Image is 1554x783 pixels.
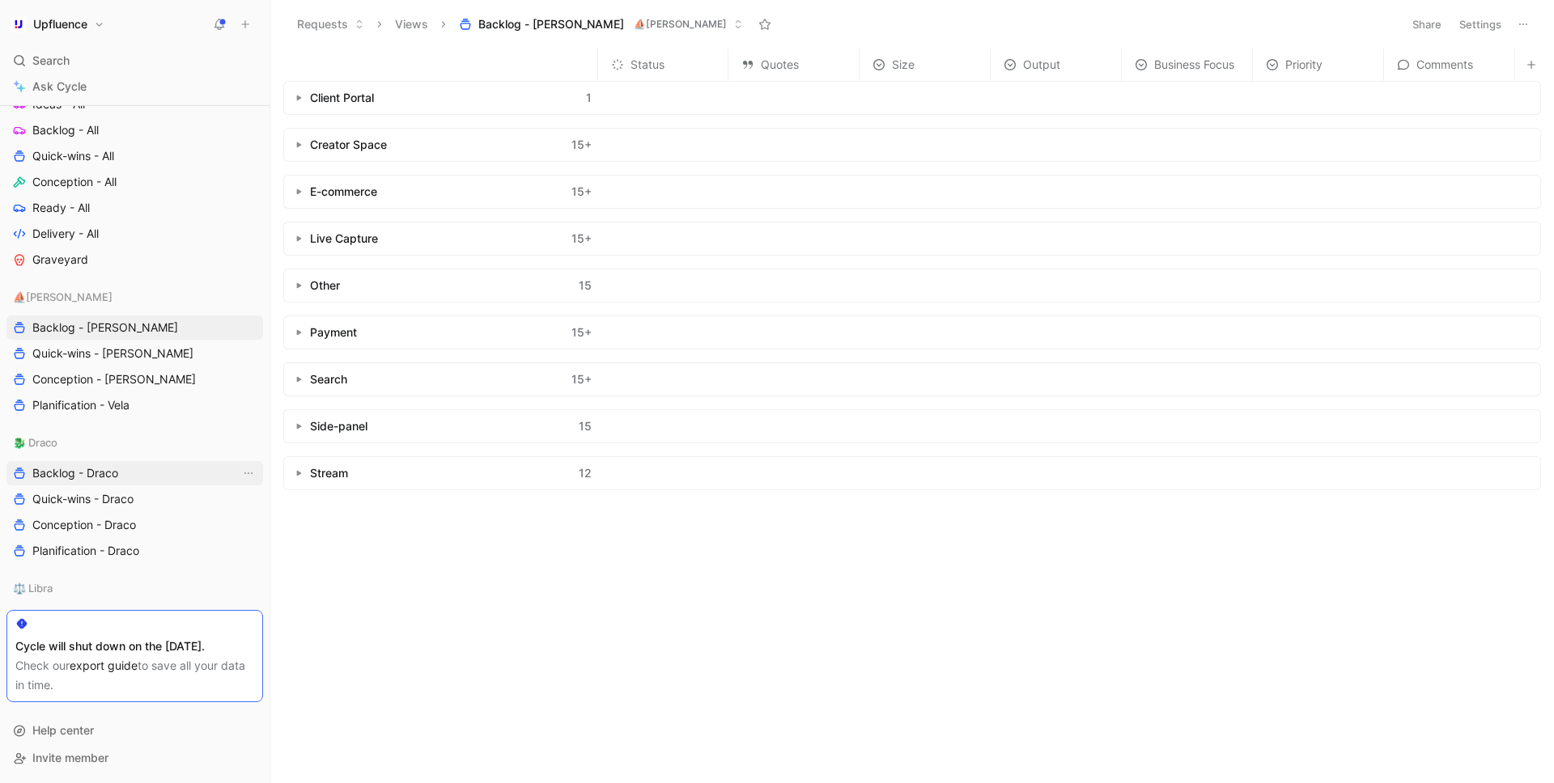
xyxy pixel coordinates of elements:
div: Creator Space [310,135,387,154]
span: Search [32,51,70,70]
span: Conception - All [32,174,117,190]
button: Requests [290,12,372,36]
a: Quick-wins - [PERSON_NAME] [6,341,263,366]
span: Quick-wins - Draco [32,491,134,507]
span: 🐉 Draco [13,434,57,451]
div: Size [860,55,990,74]
span: Conception - [PERSON_NAME] [32,371,196,387]
span: Comments [1416,55,1473,74]
a: Conception - Draco [6,513,263,537]
a: Quick-wins - All [6,144,263,168]
div: Client Portal [310,88,374,108]
a: Ready - All [6,196,263,220]
span: ⛵️[PERSON_NAME] [634,16,727,32]
h1: Upfluence [33,17,87,32]
div: Invite member [6,746,263,770]
div: ⚖️ Libra [6,576,263,600]
div: E-commerce [310,182,377,201]
span: Business Focus [1154,55,1234,74]
button: Settings [1452,13,1509,36]
span: Ready - All [32,200,90,216]
span: 15 + [571,182,592,201]
span: Planification - Draco [32,543,139,559]
div: Product - AllIdeas - AllBacklog - AllQuick-wins - AllConception - AllReady - AllDelivery - AllGra... [6,61,263,272]
div: Status [598,55,728,74]
span: Quotes [761,55,799,74]
div: Priority [1253,55,1383,74]
a: Planification - Draco [6,539,263,563]
span: Invite member [32,751,108,764]
div: Quotes [728,55,859,74]
div: Business Focus [1122,55,1252,74]
div: Live Capture [310,229,378,248]
a: export guide [70,658,138,672]
span: 15 + [571,135,592,154]
div: Side-panel [310,417,367,436]
span: 12 [579,463,592,483]
a: Quick-wins - Draco [6,487,263,511]
div: Payment [310,323,357,342]
span: 15 [579,417,592,436]
span: Priority [1285,55,1323,74]
div: ⚖️ Libra [6,576,263,605]
span: Backlog - [PERSON_NAME] [32,320,178,336]
button: Share [1405,13,1449,36]
div: ⛵️[PERSON_NAME]Backlog - [PERSON_NAME]Quick-wins - [PERSON_NAME]Conception - [PERSON_NAME]Planifi... [6,285,263,417]
a: Conception - All [6,170,263,194]
div: Cycle will shut down on the [DATE]. [15,637,254,656]
span: 15 + [571,229,592,248]
a: Backlog - All [6,118,263,142]
div: Check our to save all your data in time. [15,656,254,695]
a: Graveyard [6,248,263,272]
div: 🐉 Draco [6,430,263,455]
span: Backlog - [PERSON_NAME] [478,16,624,32]
button: Views [388,12,435,36]
span: 1 [586,88,592,108]
span: 15 [579,276,592,295]
span: Quick-wins - [PERSON_NAME] [32,345,193,362]
span: Planification - Vela [32,397,129,413]
a: Backlog - DracoView actions [6,461,263,485]
div: 🐉 DracoBacklog - DracoView actionsQuick-wins - DracoConception - DracoPlanification - Draco [6,430,263,563]
img: Upfluence [11,16,27,32]
span: Graveyard [32,252,88,268]
a: Delivery - All [6,222,263,246]
span: Delivery - All [32,226,99,242]
span: Backlog - All [32,122,99,138]
span: Ask Cycle [32,77,87,96]
span: Output [1023,55,1060,74]
div: Output [991,55,1121,74]
div: Search [310,370,347,389]
button: View actions [240,465,257,481]
div: Search [6,49,263,73]
span: 15 + [571,323,592,342]
span: Help center [32,723,94,737]
a: Ask Cycle [6,74,263,99]
span: Backlog - Draco [32,465,118,481]
span: Conception - Draco [32,517,136,533]
span: Status [631,55,664,74]
a: Conception - [PERSON_NAME] [6,367,263,391]
a: Planification - Vela [6,393,263,417]
span: Quick-wins - All [32,148,114,164]
span: ⛵️[PERSON_NAME] [13,289,113,305]
button: UpfluenceUpfluence [6,13,108,36]
button: Backlog - [PERSON_NAME]⛵️[PERSON_NAME] [452,12,750,36]
span: ⚖️ Libra [13,580,53,596]
span: Size [892,55,915,74]
a: Backlog - [PERSON_NAME] [6,315,263,340]
div: ⛵️[PERSON_NAME] [6,285,263,309]
div: Help center [6,718,263,743]
div: Other [310,276,340,295]
div: Stream [310,463,348,483]
span: 15 + [571,370,592,389]
div: Comments [1384,55,1514,74]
